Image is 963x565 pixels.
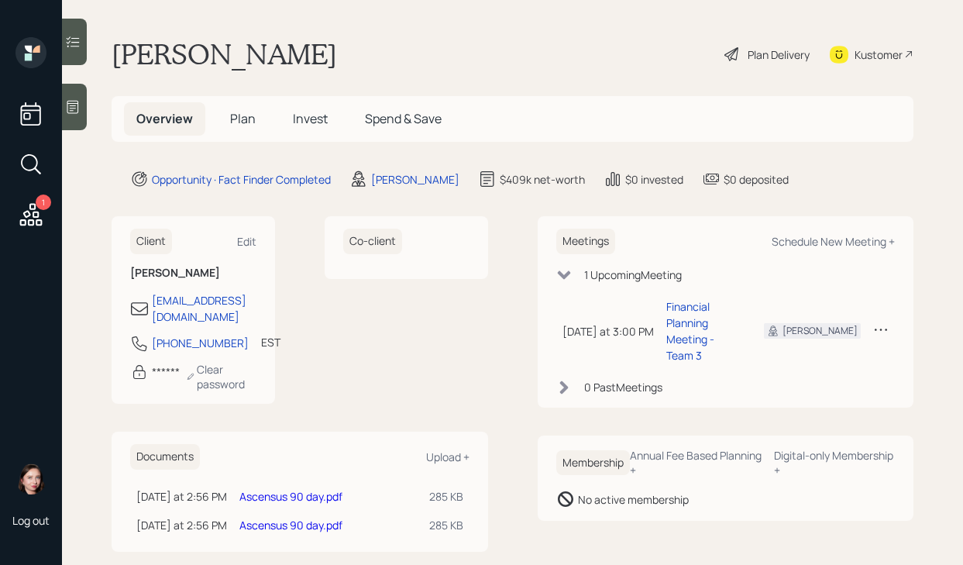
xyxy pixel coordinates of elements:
a: Ascensus 90 day.pdf [239,518,342,532]
h6: Meetings [556,229,615,254]
div: Clear password [186,362,256,391]
div: Schedule New Meeting + [772,234,895,249]
div: 1 Upcoming Meeting [584,267,682,283]
div: 0 Past Meeting s [584,379,662,395]
div: [DATE] at 2:56 PM [136,488,227,505]
div: $0 invested [625,171,683,188]
h6: Client [130,229,172,254]
h6: Co-client [343,229,402,254]
div: [EMAIL_ADDRESS][DOMAIN_NAME] [152,292,256,325]
div: [PERSON_NAME] [371,171,459,188]
div: Annual Fee Based Planning + [630,448,762,477]
div: EST [261,334,280,350]
a: Ascensus 90 day.pdf [239,489,342,504]
h1: [PERSON_NAME] [112,37,337,71]
span: Plan [230,110,256,127]
div: Edit [237,234,256,249]
div: Opportunity · Fact Finder Completed [152,171,331,188]
div: Upload + [426,450,469,464]
h6: [PERSON_NAME] [130,267,256,280]
span: Spend & Save [365,110,442,127]
div: Financial Planning Meeting - Team 3 [666,298,740,363]
div: [PERSON_NAME] [782,324,858,338]
div: Kustomer [855,47,903,63]
div: [DATE] at 3:00 PM [562,323,654,339]
div: $0 deposited [724,171,789,188]
img: aleksandra-headshot.png [15,463,46,494]
div: 285 KB [429,488,463,505]
h6: Documents [130,444,200,470]
div: Digital-only Membership + [774,448,895,477]
div: No active membership [578,491,689,508]
div: [PHONE_NUMBER] [152,335,249,351]
div: 1 [36,195,51,210]
span: Invest [293,110,328,127]
span: Overview [136,110,193,127]
div: Plan Delivery [748,47,810,63]
h6: Membership [556,450,630,476]
div: 285 KB [429,517,463,533]
div: $409k net-worth [500,171,585,188]
div: [DATE] at 2:56 PM [136,517,227,533]
div: Log out [12,513,50,528]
